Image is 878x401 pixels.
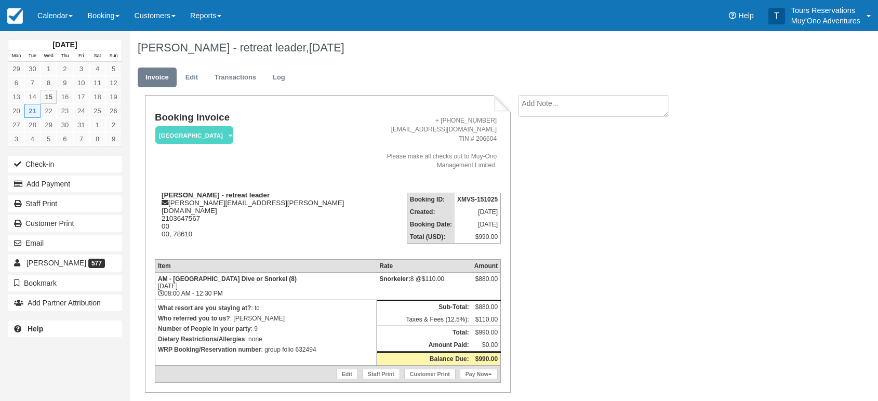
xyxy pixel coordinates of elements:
img: checkfront-main-nav-mini-logo.png [7,8,23,24]
p: Muy'Ono Adventures [791,16,860,26]
a: 24 [73,104,89,118]
td: $880.00 [472,301,501,314]
th: Item [155,260,377,273]
a: 26 [105,104,122,118]
th: Booking Date: [407,218,455,231]
button: Check-in [8,156,122,172]
a: [GEOGRAPHIC_DATA] [155,126,230,145]
th: Total (USD): [407,231,455,244]
a: 6 [8,76,24,90]
h1: [PERSON_NAME] - retreat leader, [138,42,781,54]
p: : 9 [158,324,374,334]
th: Created: [407,206,455,218]
a: 2 [57,62,73,76]
button: Add Payment [8,176,122,192]
i: Help [729,12,736,19]
th: Total: [377,326,472,339]
a: 1 [41,62,57,76]
a: 29 [8,62,24,76]
div: $880.00 [474,275,498,291]
a: 30 [24,62,41,76]
a: Log [265,68,293,88]
td: $990.00 [472,326,501,339]
a: 5 [41,132,57,146]
a: 3 [8,132,24,146]
th: Sub-Total: [377,301,472,314]
span: Help [738,11,754,20]
a: 1 [89,118,105,132]
a: 17 [73,90,89,104]
a: 3 [73,62,89,76]
td: [DATE] [455,206,501,218]
th: Sun [105,50,122,62]
a: 13 [8,90,24,104]
th: Balance Due: [377,352,472,366]
span: $110.00 [422,275,444,283]
a: 22 [41,104,57,118]
a: 31 [73,118,89,132]
strong: XMVS-151025 [457,196,498,203]
div: [PERSON_NAME][EMAIL_ADDRESS][PERSON_NAME][DOMAIN_NAME] 2103647567 00 00, 78610 [155,191,352,251]
h1: Booking Invoice [155,112,352,123]
a: 14 [24,90,41,104]
a: 7 [73,132,89,146]
td: [DATE] 08:00 AM - 12:30 PM [155,273,377,300]
th: Amount Paid: [377,339,472,352]
a: 23 [57,104,73,118]
a: 27 [8,118,24,132]
a: 12 [105,76,122,90]
th: Sat [89,50,105,62]
a: 28 [24,118,41,132]
a: Staff Print [362,369,400,379]
a: 6 [57,132,73,146]
strong: What resort are you staying at? [158,304,251,312]
address: + [PHONE_NUMBER] [EMAIL_ADDRESS][DOMAIN_NAME] TIN # 206604 Please make all checks out to Muy-Ono ... [356,116,497,170]
th: Fri [73,50,89,62]
a: 4 [89,62,105,76]
b: Help [28,325,43,333]
th: Rate [377,260,472,273]
a: 8 [89,132,105,146]
a: Invoice [138,68,177,88]
a: 21 [24,104,41,118]
a: 8 [41,76,57,90]
a: 10 [73,76,89,90]
strong: Snorkeler [379,275,410,283]
a: 29 [41,118,57,132]
span: [DATE] [309,41,344,54]
strong: Who referred you to us? [158,315,230,322]
a: Customer Print [8,215,122,232]
p: : tc [158,303,374,313]
button: Email [8,235,122,251]
a: 15 [41,90,57,104]
strong: AM - [GEOGRAPHIC_DATA] Dive or Snorkel (8) [158,275,297,283]
td: [DATE] [455,218,501,231]
a: 30 [57,118,73,132]
a: 16 [57,90,73,104]
a: Edit [336,369,358,379]
strong: $990.00 [475,355,498,363]
a: 18 [89,90,105,104]
a: 25 [89,104,105,118]
strong: [PERSON_NAME] - retreat leader [162,191,270,199]
td: Taxes & Fees (12.5%): [377,313,472,326]
td: 8 @ [377,273,472,300]
a: Staff Print [8,195,122,212]
a: 2 [105,118,122,132]
th: Tue [24,50,41,62]
em: [GEOGRAPHIC_DATA] [155,126,233,144]
strong: Number of People in your party [158,325,251,332]
button: Bookmark [8,275,122,291]
th: Mon [8,50,24,62]
a: 19 [105,90,122,104]
span: 577 [88,259,105,268]
a: Help [8,320,122,337]
p: : group folio 632494 [158,344,374,355]
a: 9 [57,76,73,90]
td: $110.00 [472,313,501,326]
td: $0.00 [472,339,501,352]
a: Transactions [207,68,264,88]
a: 9 [105,132,122,146]
a: 11 [89,76,105,90]
div: T [768,8,785,24]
